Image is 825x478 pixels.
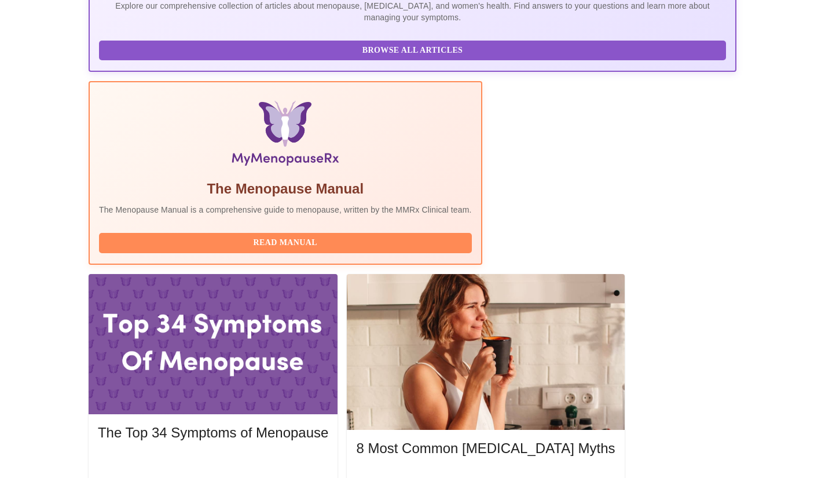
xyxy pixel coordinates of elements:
[111,236,460,250] span: Read Manual
[99,41,726,61] button: Browse All Articles
[111,43,714,58] span: Browse All Articles
[99,45,729,54] a: Browse All Articles
[99,180,472,198] h5: The Menopause Manual
[99,204,472,216] p: The Menopause Manual is a comprehensive guide to menopause, written by the MMRx Clinical team.
[98,453,328,473] button: Read More
[98,424,328,442] h5: The Top 34 Symptoms of Menopause
[109,455,317,470] span: Read More
[99,233,472,253] button: Read Manual
[356,439,615,458] h5: 8 Most Common [MEDICAL_DATA] Myths
[98,457,331,466] a: Read More
[158,101,412,170] img: Menopause Manual
[99,237,475,247] a: Read Manual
